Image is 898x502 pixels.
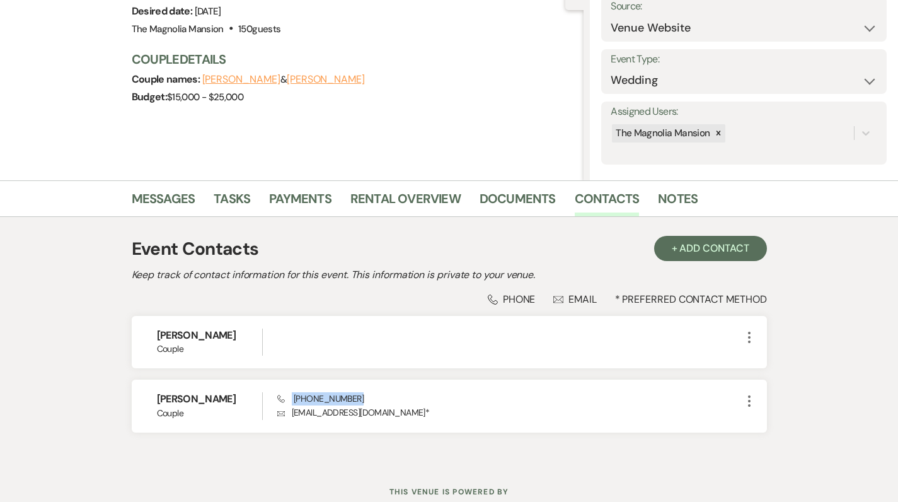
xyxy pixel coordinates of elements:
h3: Couple Details [132,50,572,68]
a: Tasks [214,189,250,216]
button: [PERSON_NAME] [202,74,280,85]
a: Messages [132,189,195,216]
a: Notes [658,189,698,216]
button: + Add Contact [654,236,767,261]
span: The Magnolia Mansion [132,23,224,35]
h1: Event Contacts [132,236,259,262]
a: Rental Overview [350,189,461,216]
h2: Keep track of contact information for this event. This information is private to your venue. [132,267,767,283]
label: Event Type: [611,50,877,69]
div: Phone [488,293,536,306]
span: [PHONE_NUMBER] [277,393,364,404]
div: Email [553,293,597,306]
button: [PERSON_NAME] [287,74,365,85]
a: Documents [480,189,556,216]
a: Payments [269,189,331,216]
span: Couple names: [132,73,202,86]
h6: [PERSON_NAME] [157,392,262,406]
span: [DATE] [195,5,221,18]
span: Couple [157,407,262,420]
span: Budget: [132,90,168,103]
span: & [202,73,365,86]
span: $15,000 - $25,000 [167,91,243,103]
a: Contacts [575,189,640,216]
h6: [PERSON_NAME] [157,329,262,342]
div: * Preferred Contact Method [132,293,767,306]
span: 150 guests [238,23,280,35]
label: Assigned Users: [611,103,877,121]
span: Couple [157,342,262,356]
p: [EMAIL_ADDRESS][DOMAIN_NAME] * [277,406,742,419]
div: The Magnolia Mansion [612,124,711,143]
span: Desired date: [132,4,195,18]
